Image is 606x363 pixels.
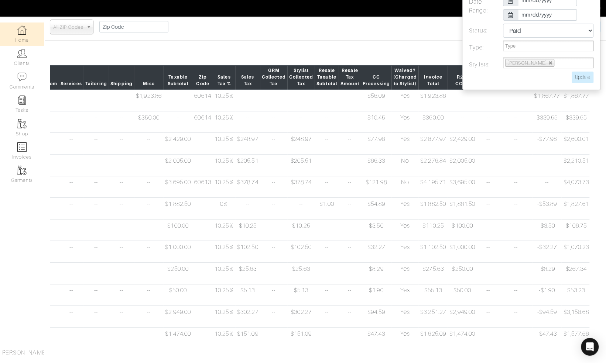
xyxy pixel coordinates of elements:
[391,65,418,89] th: Waived? (Charged to Stylist)
[59,176,83,198] td: --
[418,198,448,219] td: $1,882.50
[59,198,83,219] td: --
[448,155,477,176] td: $2,005.00
[59,284,83,306] td: --
[339,284,361,306] td: --
[235,306,260,328] td: $302.27
[499,284,532,306] td: --
[532,219,561,241] td: -$3.50
[163,263,192,284] td: $250.00
[213,133,235,155] td: 10.25%
[287,327,315,349] td: $151.09
[315,241,339,263] td: --
[418,219,448,241] td: $110.25
[361,198,391,219] td: $54.89
[235,241,260,263] td: $102.50
[287,306,315,328] td: $302.27
[134,327,163,349] td: --
[391,133,418,155] td: Yes
[59,155,83,176] td: --
[83,111,109,133] td: --
[391,89,418,111] td: Yes
[361,65,391,89] th: CC Processing
[418,176,448,198] td: $4,195.71
[477,133,499,155] td: --
[561,327,590,349] td: $1,577.66
[213,111,235,133] td: 10.25%
[448,111,477,133] td: --
[448,263,477,284] td: $250.00
[213,65,235,89] th: Sales Tax %
[163,155,192,176] td: $2,005.00
[315,176,339,198] td: --
[561,155,590,176] td: $2,210.51
[193,89,213,111] td: 60614
[163,89,192,111] td: --
[17,166,27,175] img: garments-icon-b7da505a4dc4fd61783c78ac3ca0ef83fa9d6f193b1c9dc38574b1d14d53ca28.png
[109,155,134,176] td: --
[499,176,532,198] td: --
[287,241,315,263] td: $102.50
[235,284,260,306] td: $5.13
[361,241,391,263] td: $32.27
[213,263,235,284] td: 10.25%
[235,176,260,198] td: $378.74
[477,263,499,284] td: --
[339,198,361,219] td: --
[361,219,391,241] td: $3.50
[315,133,339,155] td: --
[499,263,532,284] td: --
[477,111,499,133] td: --
[532,327,561,349] td: -$47.43
[59,65,83,89] th: Services
[418,111,448,133] td: $350.00
[499,111,532,133] td: --
[532,263,561,284] td: -$8.29
[59,89,83,111] td: --
[83,133,109,155] td: --
[477,176,499,198] td: --
[572,72,593,83] input: Update
[315,219,339,241] td: --
[499,241,532,263] td: --
[53,20,83,35] span: All ZIP Codes
[260,176,287,198] td: --
[83,219,109,241] td: --
[134,155,163,176] td: --
[213,176,235,198] td: 10.25%
[315,89,339,111] td: --
[339,241,361,263] td: --
[235,111,260,133] td: --
[109,263,134,284] td: --
[213,219,235,241] td: 10.25%
[391,155,418,176] td: No
[315,65,339,89] th: Resale Taxable Subtotal
[260,133,287,155] td: --
[17,119,27,128] img: garments-icon-b7da505a4dc4fd61783c78ac3ca0ef83fa9d6f193b1c9dc38574b1d14d53ca28.png
[213,306,235,328] td: 10.25%
[391,111,418,133] td: Yes
[532,89,561,111] td: $1,867.77
[235,155,260,176] td: $205.51
[448,327,477,349] td: $1,474.00
[287,219,315,241] td: $10.25
[213,327,235,349] td: 10.25%
[532,198,561,219] td: -$53.89
[532,306,561,328] td: -$94.59
[477,241,499,263] td: --
[391,327,418,349] td: Yes
[83,155,109,176] td: --
[50,55,589,62] div: COGS = Cost of Goods Sold
[260,241,287,263] td: --
[287,263,315,284] td: $25.63
[448,219,477,241] td: $100.00
[361,284,391,306] td: $1.90
[83,284,109,306] td: --
[561,306,590,328] td: $3,156.68
[532,133,561,155] td: -$77.96
[448,241,477,263] td: $1,000.00
[339,306,361,328] td: --
[17,49,27,58] img: clients-icon-6bae9207a08558b7cb47a8932f037763ab4055f8c8b6bfacd5dc20c3e0201464.png
[339,89,361,111] td: --
[134,65,163,89] th: Misc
